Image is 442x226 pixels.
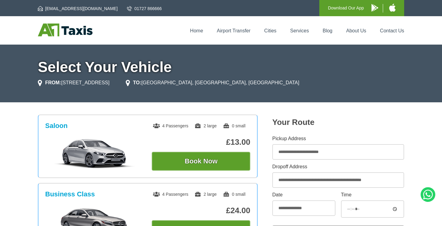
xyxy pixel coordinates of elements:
label: Dropoff Address [272,164,404,169]
h3: Saloon [45,122,67,130]
a: [EMAIL_ADDRESS][DOMAIN_NAME] [38,5,118,12]
span: 2 large [194,123,217,128]
span: 0 small [223,192,245,197]
img: A1 Taxis iPhone App [389,4,396,12]
label: Time [341,192,404,197]
a: 01727 866666 [127,5,162,12]
h3: Business Class [45,190,95,198]
strong: TO: [133,80,141,85]
a: Cities [264,28,277,33]
span: 4 Passengers [153,192,188,197]
a: About Us [346,28,366,33]
label: Date [272,192,335,197]
span: 4 Passengers [153,123,188,128]
span: 0 small [223,123,245,128]
p: Download Our App [328,4,364,12]
a: Airport Transfer [217,28,250,33]
img: A1 Taxis Android App [371,4,378,12]
img: A1 Taxis St Albans LTD [38,24,92,36]
li: [STREET_ADDRESS] [38,79,110,86]
img: Saloon [49,138,140,169]
p: £13.00 [152,137,250,147]
li: [GEOGRAPHIC_DATA], [GEOGRAPHIC_DATA], [GEOGRAPHIC_DATA] [126,79,299,86]
h1: Select Your Vehicle [38,60,404,75]
span: 2 large [194,192,217,197]
p: £24.00 [152,206,250,215]
label: Pickup Address [272,136,404,141]
a: Home [190,28,203,33]
strong: FROM: [45,80,61,85]
h2: Your Route [272,118,404,127]
button: Book Now [152,152,250,171]
a: Services [290,28,309,33]
a: Contact Us [380,28,404,33]
a: Blog [323,28,332,33]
